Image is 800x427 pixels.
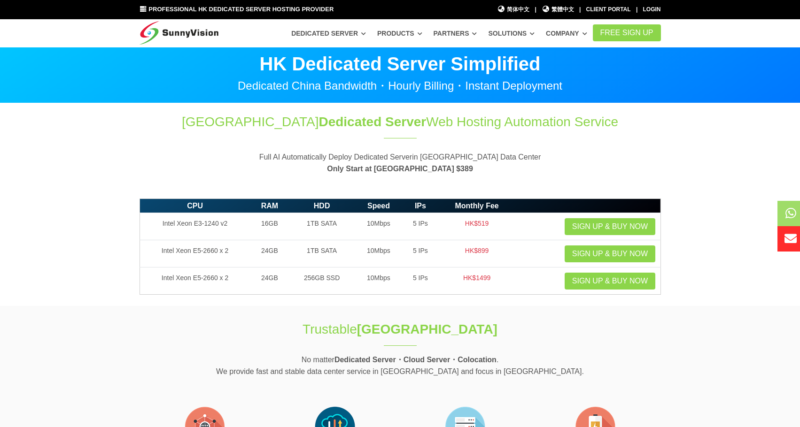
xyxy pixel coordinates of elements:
[357,322,497,336] strong: [GEOGRAPHIC_DATA]
[334,356,497,364] strong: Dedicated Server・Cloud Server・Colocation
[289,213,355,240] td: 1TB SATA
[542,5,574,14] a: 繁體中文
[140,354,661,378] p: No matter . We provide fast and stable data center service in [GEOGRAPHIC_DATA] and focus in [GEO...
[643,6,661,13] a: Login
[438,213,515,240] td: HK$519
[565,218,655,235] a: Sign up & Buy Now
[403,198,438,213] th: IPs
[497,5,530,14] a: 简体中文
[355,198,403,213] th: Speed
[250,240,289,267] td: 24GB
[546,25,587,42] a: Company
[403,267,438,295] td: 5 IPs
[593,24,661,41] a: FREE Sign Up
[488,25,535,42] a: Solutions
[140,267,250,295] td: Intel Xeon E5-2660 x 2
[438,240,515,267] td: HK$899
[403,240,438,267] td: 5 IPs
[355,240,403,267] td: 10Mbps
[140,213,250,240] td: Intel Xeon E3-1240 v2
[250,267,289,295] td: 24GB
[535,5,536,14] li: |
[244,320,557,338] h1: Trustable
[140,54,661,73] p: HK Dedicated Server Simplified
[434,25,477,42] a: Partners
[140,198,250,213] th: CPU
[140,80,661,91] p: Dedicated China Bandwidth・Hourly Billing・Instant Deployment
[355,213,403,240] td: 10Mbps
[327,165,473,173] strong: Only Start at [GEOGRAPHIC_DATA] $389
[250,213,289,240] td: 16GB
[586,6,631,13] a: Client Portal
[438,267,515,295] td: HK$1499
[579,5,581,14] li: |
[438,198,515,213] th: Monthly Fee
[565,273,655,290] a: Sign up & Buy Now
[565,245,655,262] a: Sign up & Buy Now
[355,267,403,295] td: 10Mbps
[140,240,250,267] td: Intel Xeon E5-2660 x 2
[636,5,637,14] li: |
[289,198,355,213] th: HDD
[403,213,438,240] td: 5 IPs
[377,25,422,42] a: Products
[140,113,661,131] h1: [GEOGRAPHIC_DATA] Web Hosting Automation Service
[289,267,355,295] td: 256GB SSD
[148,6,334,13] span: Professional HK Dedicated Server Hosting Provider
[318,114,426,129] span: Dedicated Server
[250,198,289,213] th: RAM
[289,240,355,267] td: 1TB SATA
[291,25,366,42] a: Dedicated Server
[140,151,661,175] p: Full AI Automatically Deploy Dedicated Serverin [GEOGRAPHIC_DATA] Data Center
